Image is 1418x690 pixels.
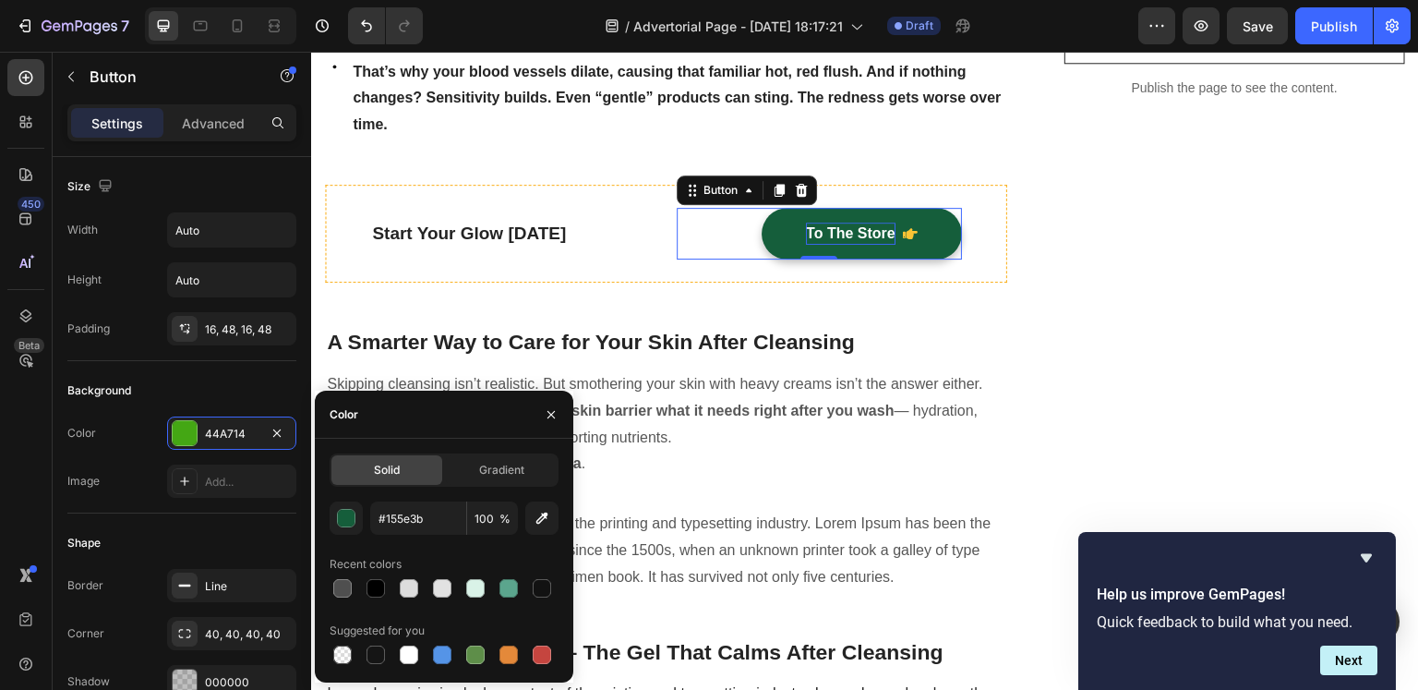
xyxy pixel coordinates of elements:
button: Hide survey [1355,547,1377,569]
div: Undo/Redo [348,7,423,44]
span: Advertorial Page - [DATE] 18:17:21 [633,17,843,36]
p: A Smarter Way to Care for Your Skin After Cleansing [16,277,694,305]
div: Publish [1311,17,1357,36]
div: 44A714 [205,426,258,442]
p: Publish the page to see the content. [753,27,1094,46]
p: Meet [PERSON_NAME] – The Gel That Calms After Cleansing [16,587,694,615]
iframe: Design area [311,52,1418,690]
span: Save [1243,18,1273,34]
div: Width [67,222,98,238]
input: Auto [168,263,295,297]
div: Beta [14,338,44,353]
div: Suggested for you [330,623,425,639]
p: Settings [91,114,143,133]
div: Color [67,425,96,442]
button: <p>To The Store</p> [451,156,651,208]
h2: Rich Text Editor. Editing area: main [14,586,696,617]
span: % [499,511,511,527]
input: Auto [168,213,295,247]
p: Advanced [182,114,245,133]
div: Height [67,272,102,288]
div: Color [330,406,358,423]
div: Rich Text Editor. Editing area: main [495,171,584,193]
button: 7 [7,7,138,44]
div: Button [389,130,430,147]
button: Publish [1295,7,1373,44]
div: 40, 40, 40, 40 [205,626,292,643]
div: Background [67,382,131,399]
div: Border [67,577,103,594]
p: To The Store [495,171,584,193]
p: 7 [121,15,129,37]
div: Shape [67,535,101,551]
p: Button [90,66,246,88]
div: Rich Text Editor. Editing area: main [14,318,696,428]
div: Size [67,175,116,200]
button: Next question [1320,646,1377,675]
div: Recent colors [330,556,402,573]
div: Padding [67,321,110,337]
div: Image [67,473,100,490]
div: Corner [67,625,104,642]
p: That’s exactly the approach behind . [16,399,694,426]
p: Skipping cleansing isn’t realistic. But smothering your skin with heavy creams isn’t the answer e... [16,320,694,346]
strong: give your skin barrier what it needs right after you wash [190,351,583,367]
span: Draft [906,18,933,34]
span: Gradient [479,462,524,478]
p: Lorem Ipsum is simply dummy text of the printing and typesetting industry. Lorem Ipsum has been t... [16,459,694,539]
div: Line [205,578,292,595]
div: 16, 48, 16, 48 [205,321,292,338]
p: Quick feedback to build what you need. [1097,613,1377,631]
span: / [625,17,630,36]
strong: Vea [245,404,270,419]
p: The real solution is simple: — hydration, soothing botanicals, and barrier-supporting nutrients. [16,346,694,400]
div: Shadow [67,673,110,690]
span: Solid [374,462,400,478]
div: Help us improve GemPages! [1097,547,1377,675]
h2: Rich Text Editor. Editing area: main [14,275,696,307]
h2: Help us improve GemPages! [1097,584,1377,606]
button: Save [1227,7,1288,44]
input: Eg: FFFFFF [370,502,466,535]
div: Add... [205,474,292,490]
div: 450 [18,197,44,212]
